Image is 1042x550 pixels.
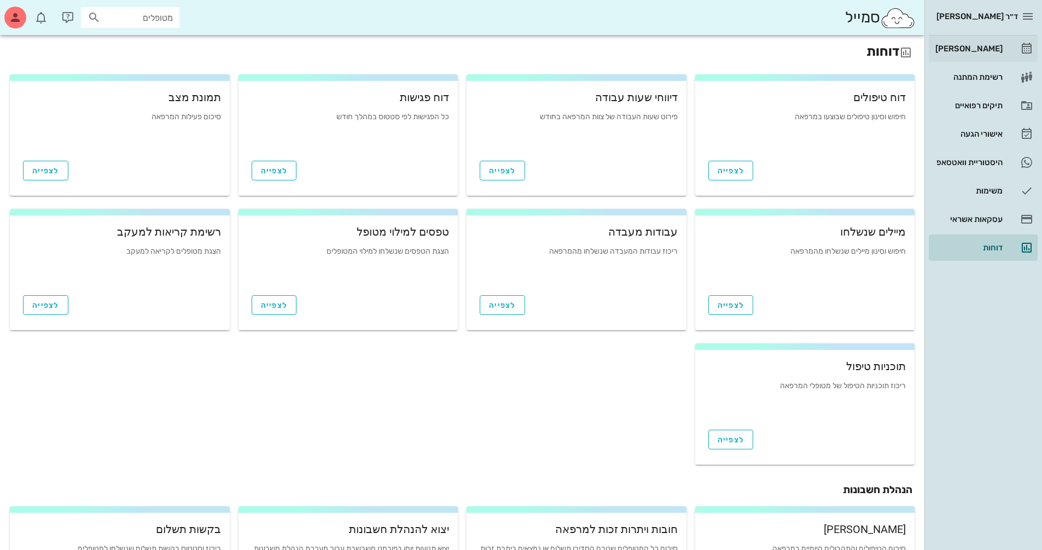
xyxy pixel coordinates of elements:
[929,149,1038,175] a: היסטוריית וואטסאפ
[475,226,678,237] div: עבודות מעבדה
[933,130,1003,138] div: אישורי הגעה
[933,101,1003,110] div: תיקים רפואיים
[12,42,912,61] h2: דוחות
[933,243,1003,252] div: דוחות
[475,247,678,280] div: ריכוז עבודות המעבדה שנשלחו מהמרפאה
[929,36,1038,62] a: [PERSON_NAME]
[704,226,906,237] div: מיילים שנשלחו
[489,301,516,310] span: לצפייה
[929,178,1038,204] a: משימות
[32,9,39,15] span: תג
[704,524,906,535] div: [PERSON_NAME]
[718,435,744,444] span: לצפייה
[880,7,916,29] img: SmileCloud logo
[704,113,906,145] div: חיפוש וסינון טיפולים שבוצעו במרפאה
[12,482,912,498] h3: הנהלת חשבונות
[475,113,678,145] div: פירוט שעות העבודה של צוות המרפאה בחודש
[929,121,1038,147] a: אישורי הגעה
[19,524,221,535] div: בקשות תשלום
[23,295,68,315] a: לצפייה
[480,161,525,180] button: לצפייה
[929,64,1038,90] a: רשימת המתנה
[708,430,754,449] a: לצפייה
[718,166,744,175] span: לצפייה
[247,113,450,145] div: כל הפגישות לפי סטטוס במהלך חודש
[252,295,297,315] a: לצפייה
[929,92,1038,119] a: תיקים רפואיים
[247,92,450,103] div: דוח פגישות
[252,161,297,180] a: לצפייה
[475,92,678,103] div: דיווחי שעות עבודה
[704,361,906,372] div: תוכניות טיפול
[480,295,525,315] a: לצפייה
[247,247,450,280] div: הצגת הטפסים שנשלחו למילוי המטופלים
[933,158,1003,167] div: היסטוריית וואטסאפ
[845,6,916,30] div: סמייל
[933,44,1003,53] div: [PERSON_NAME]
[261,166,288,175] span: לצפייה
[19,247,221,280] div: הצגת מטופלים לקריאה למעקב
[704,247,906,280] div: חיפוש וסינון מיילים שנשלחו מהמרפאה
[929,235,1038,261] a: דוחות
[704,92,906,103] div: דוח טיפולים
[936,11,1018,21] span: ד״ר [PERSON_NAME]
[475,524,678,535] div: חובות ויתרות זכות למרפאה
[32,301,59,310] span: לצפייה
[708,295,754,315] a: לצפייה
[933,215,1003,224] div: עסקאות אשראי
[489,166,516,175] span: לצפייה
[933,73,1003,81] div: רשימת המתנה
[19,226,221,237] div: רשימת קריאות למעקב
[247,524,450,535] div: יצוא להנהלת חשבונות
[933,186,1003,195] div: משימות
[23,161,68,180] a: לצפייה
[929,206,1038,232] a: עסקאות אשראי
[19,113,221,145] div: סיכום פעילות המרפאה
[708,161,754,180] a: לצפייה
[704,382,906,414] div: ריכוז תוכניות הטיפול של מטופלי המרפאה
[247,226,450,237] div: טפסים למילוי מטופל
[32,166,59,175] span: לצפייה
[261,301,288,310] span: לצפייה
[19,92,221,103] div: תמונת מצב
[718,301,744,310] span: לצפייה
